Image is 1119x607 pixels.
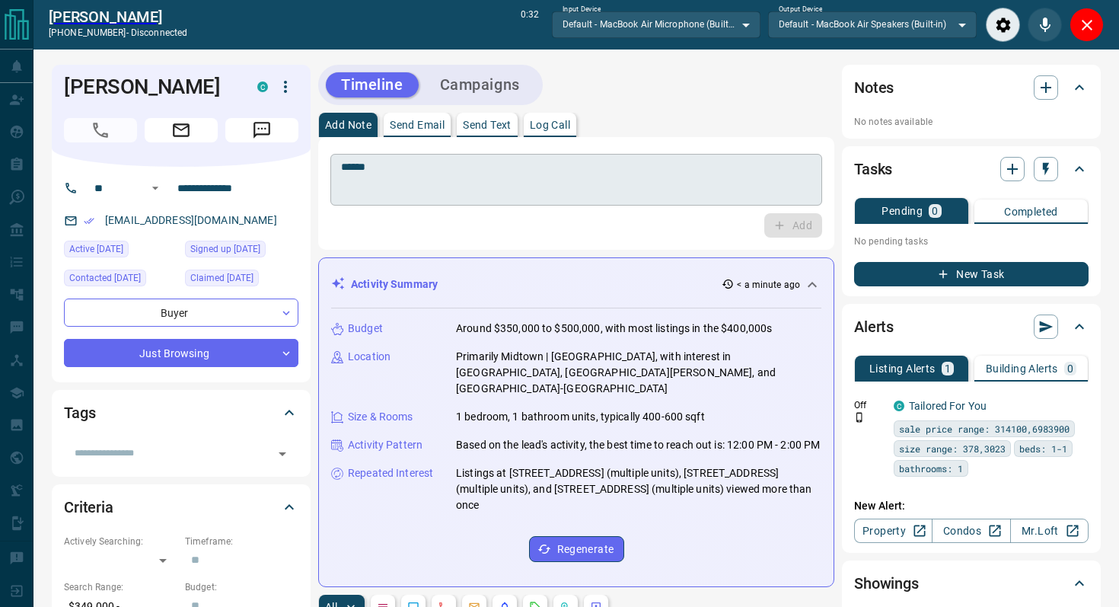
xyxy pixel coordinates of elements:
[348,321,383,337] p: Budget
[899,461,963,476] span: bathrooms: 1
[854,69,1089,106] div: Notes
[64,495,113,519] h2: Criteria
[1070,8,1104,42] div: Close
[351,276,438,292] p: Activity Summary
[1010,519,1089,543] a: Mr.Loft
[456,321,772,337] p: Around $350,000 to $500,000, with most listings in the $400,000s
[945,363,951,374] p: 1
[131,27,187,38] span: disconnected
[185,580,298,594] p: Budget:
[854,230,1089,253] p: No pending tasks
[894,401,904,411] div: condos.ca
[185,241,298,262] div: Tue Nov 17 2020
[348,465,433,481] p: Repeated Interest
[1067,363,1073,374] p: 0
[190,270,253,286] span: Claimed [DATE]
[899,441,1006,456] span: size range: 378,3023
[348,437,422,453] p: Activity Pattern
[64,535,177,548] p: Actively Searching:
[854,315,894,339] h2: Alerts
[64,299,298,327] div: Buyer
[64,241,177,262] div: Mon Oct 13 2025
[390,120,445,130] p: Send Email
[932,206,938,216] p: 0
[854,519,932,543] a: Property
[84,216,94,226] svg: Email Verified
[69,270,141,286] span: Contacted [DATE]
[854,151,1089,187] div: Tasks
[348,409,413,425] p: Size & Rooms
[456,349,821,397] p: Primarily Midtown | [GEOGRAPHIC_DATA], with interest in [GEOGRAPHIC_DATA], [GEOGRAPHIC_DATA][PERS...
[425,72,535,97] button: Campaigns
[185,270,298,291] div: Thu Nov 19 2020
[854,308,1089,345] div: Alerts
[326,72,419,97] button: Timeline
[257,81,268,92] div: condos.ca
[521,8,539,42] p: 0:32
[64,401,95,425] h2: Tags
[456,465,821,513] p: Listings at [STREET_ADDRESS] (multiple units), [STREET_ADDRESS] (multiple units), and [STREET_ADD...
[932,519,1010,543] a: Condos
[185,535,298,548] p: Timeframe:
[145,118,218,142] span: Email
[881,206,923,216] p: Pending
[64,489,298,526] div: Criteria
[854,565,1089,602] div: Showings
[899,421,1070,436] span: sale price range: 314100,6983900
[768,11,977,37] div: Default - MacBook Air Speakers (Built-in)
[854,262,1089,286] button: New Task
[463,120,512,130] p: Send Text
[529,536,624,562] button: Regenerate
[986,8,1020,42] div: Audio Settings
[456,437,820,453] p: Based on the lead's activity, the best time to reach out is: 12:00 PM - 2:00 PM
[909,400,987,412] a: Tailored For You
[854,571,919,596] h2: Showings
[64,580,177,594] p: Search Range:
[272,443,293,465] button: Open
[1019,441,1067,456] span: beds: 1-1
[456,409,705,425] p: 1 bedroom, 1 bathroom units, typically 400-600 sqft
[64,75,234,99] h1: [PERSON_NAME]
[552,11,760,37] div: Default - MacBook Air Microphone (Built-in)
[325,120,371,130] p: Add Note
[986,363,1058,374] p: Building Alerts
[854,157,892,181] h2: Tasks
[64,395,298,431] div: Tags
[49,26,187,40] p: [PHONE_NUMBER] -
[190,241,260,257] span: Signed up [DATE]
[1028,8,1062,42] div: Mute
[869,363,936,374] p: Listing Alerts
[105,214,277,226] a: [EMAIL_ADDRESS][DOMAIN_NAME]
[64,270,177,291] div: Fri Oct 10 2025
[1004,206,1058,217] p: Completed
[64,118,137,142] span: Call
[530,120,570,130] p: Log Call
[854,115,1089,129] p: No notes available
[49,8,187,26] a: [PERSON_NAME]
[854,75,894,100] h2: Notes
[779,5,822,14] label: Output Device
[737,278,800,292] p: < a minute ago
[69,241,123,257] span: Active [DATE]
[331,270,821,299] div: Activity Summary< a minute ago
[854,498,1089,514] p: New Alert:
[64,339,298,367] div: Just Browsing
[563,5,601,14] label: Input Device
[348,349,391,365] p: Location
[225,118,298,142] span: Message
[854,398,885,412] p: Off
[854,412,865,423] svg: Push Notification Only
[146,179,164,197] button: Open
